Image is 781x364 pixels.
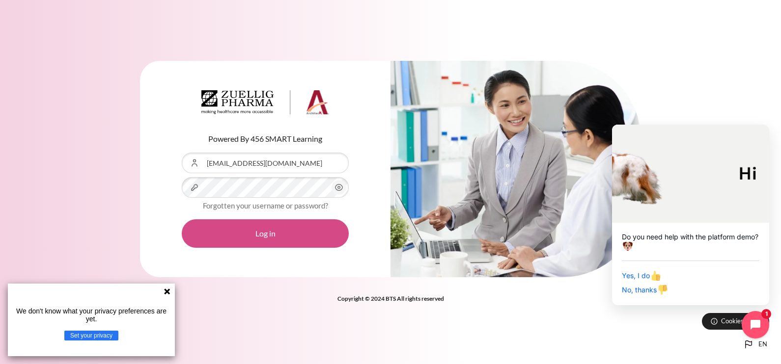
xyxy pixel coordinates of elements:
strong: Copyright © 2024 BTS All rights reserved [337,295,444,302]
button: Set your privacy [64,331,118,340]
p: We don't know what your privacy preferences are yet. [12,307,171,323]
button: Languages [739,335,771,354]
a: Architeck [201,90,329,119]
p: Powered By 456 SMART Learning [182,133,349,145]
span: en [758,339,767,349]
input: Username or Email Address [182,153,349,173]
button: Cookies notice [702,313,769,330]
button: Log in [182,219,349,248]
img: Architeck [201,90,329,115]
a: Forgotten your username or password? [203,201,328,210]
span: Cookies notice [721,316,762,326]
